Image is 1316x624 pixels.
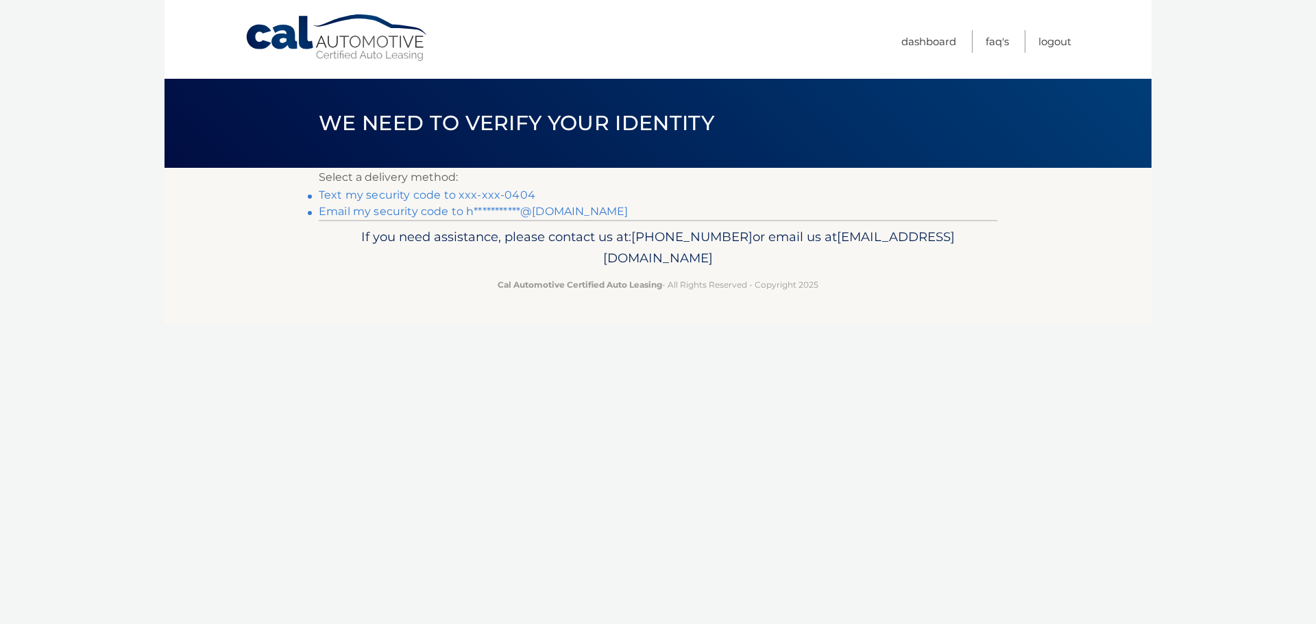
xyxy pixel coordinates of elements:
span: We need to verify your identity [319,110,714,136]
a: FAQ's [986,30,1009,53]
p: If you need assistance, please contact us at: or email us at [328,226,988,270]
span: [PHONE_NUMBER] [631,229,753,245]
p: Select a delivery method: [319,168,997,187]
a: Cal Automotive [245,14,430,62]
a: Text my security code to xxx-xxx-0404 [319,188,535,201]
a: Dashboard [901,30,956,53]
strong: Cal Automotive Certified Auto Leasing [498,279,662,290]
p: - All Rights Reserved - Copyright 2025 [328,277,988,292]
a: Logout [1038,30,1071,53]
